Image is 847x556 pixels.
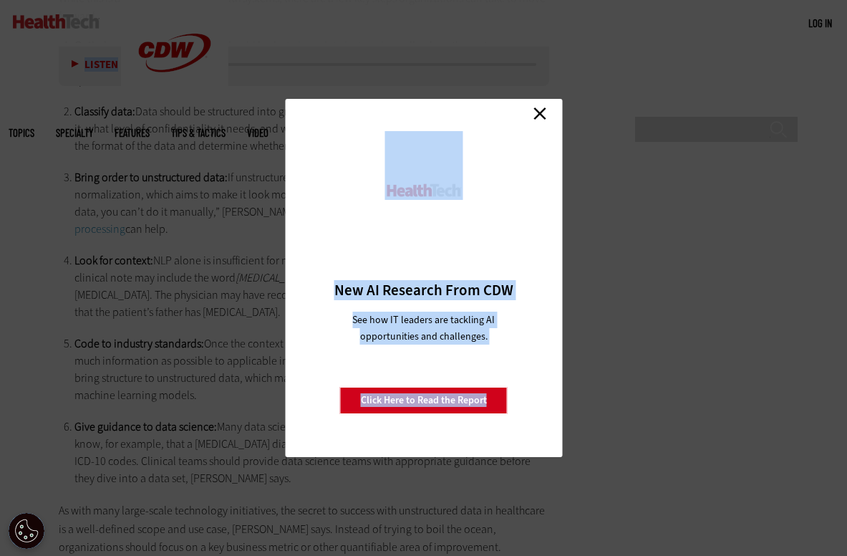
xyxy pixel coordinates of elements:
a: Click Here to Read the Report [340,387,508,414]
h3: New AI Research From CDW [310,280,537,300]
p: See how IT leaders are tackling AI opportunities and challenges. [335,312,512,345]
a: Close [529,102,551,124]
div: Cookie Settings [9,513,44,549]
img: HealthTech_0.png [384,183,463,198]
button: Open Preferences [9,513,44,549]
